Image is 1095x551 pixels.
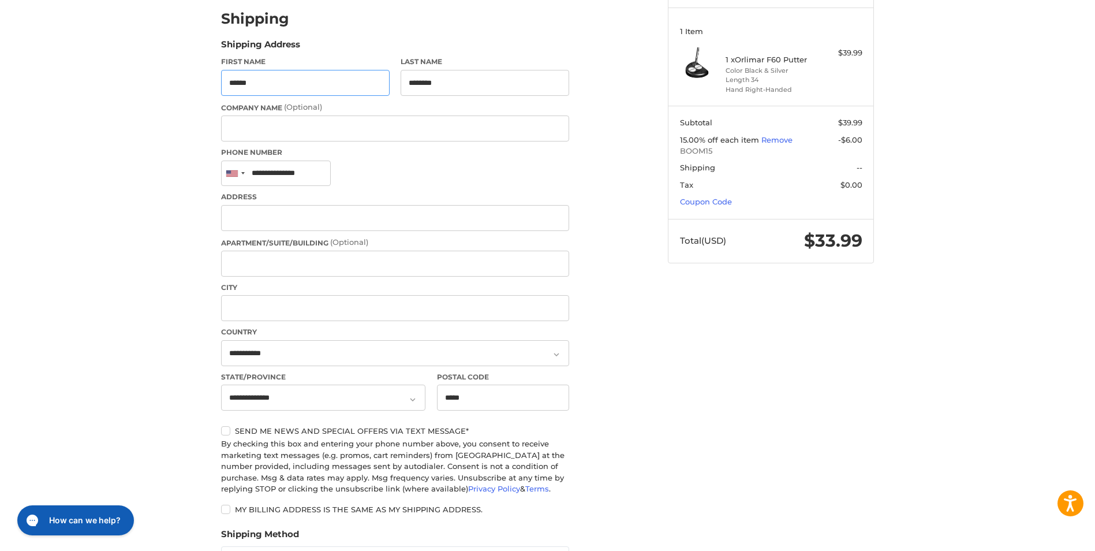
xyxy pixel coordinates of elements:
[221,10,289,28] h2: Shipping
[12,501,137,539] iframe: Gorgias live chat messenger
[221,237,569,248] label: Apartment/Suite/Building
[804,230,862,251] span: $33.99
[525,484,549,493] a: Terms
[680,118,712,127] span: Subtotal
[330,237,368,247] small: (Optional)
[221,102,569,113] label: Company Name
[857,163,862,172] span: --
[468,484,520,493] a: Privacy Policy
[221,57,390,67] label: First Name
[726,55,814,64] h4: 1 x Orlimar F60 Putter
[726,66,814,76] li: Color Black & Silver
[221,147,569,158] label: Phone Number
[680,135,761,144] span: 15.00% off each item
[840,180,862,189] span: $0.00
[221,282,569,293] label: City
[680,146,862,157] span: BOOM15
[761,135,793,144] a: Remove
[817,47,862,59] div: $39.99
[838,135,862,144] span: -$6.00
[221,38,300,57] legend: Shipping Address
[222,161,248,186] div: United States: +1
[680,163,715,172] span: Shipping
[221,438,569,495] div: By checking this box and entering your phone number above, you consent to receive marketing text ...
[401,57,569,67] label: Last Name
[437,372,570,382] label: Postal Code
[221,505,569,514] label: My billing address is the same as my shipping address.
[221,426,569,435] label: Send me news and special offers via text message*
[284,102,322,111] small: (Optional)
[726,85,814,95] li: Hand Right-Handed
[680,235,726,246] span: Total (USD)
[680,180,693,189] span: Tax
[221,528,299,546] legend: Shipping Method
[726,75,814,85] li: Length 34
[221,192,569,202] label: Address
[838,118,862,127] span: $39.99
[221,372,425,382] label: State/Province
[680,197,732,206] a: Coupon Code
[680,27,862,36] h3: 1 Item
[221,327,569,337] label: Country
